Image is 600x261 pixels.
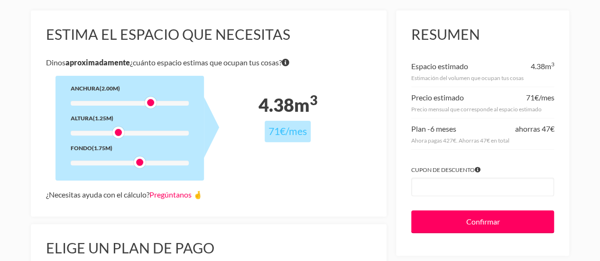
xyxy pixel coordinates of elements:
sup: 3 [309,92,317,108]
a: Pregúntanos 🤞 [149,190,203,199]
span: Si tienes algún cupón introdúcelo para aplicar el descuento [475,165,480,175]
div: ahorras 47€ [515,122,554,135]
span: m [545,62,554,71]
span: /mes [538,93,554,102]
sup: 3 [551,61,554,68]
span: 6 meses [430,124,456,133]
div: Ahora pagas 427€. Ahorras 47€ en total [411,135,554,145]
span: 71€ [526,93,538,102]
div: Widget de chat [553,216,600,261]
span: /mes [286,125,307,137]
b: aproximadamente [65,58,130,67]
span: Si tienes dudas sobre volumen exacto de tus cosas no te preocupes porque nuestro equipo te dirá e... [282,56,289,69]
div: ¿Necesitas ayuda con el cálculo? [46,188,372,201]
span: (2.00m) [100,85,120,92]
span: 4.38 [258,94,294,116]
div: Espacio estimado [411,60,468,73]
span: (1.75m) [92,144,112,152]
label: Cupon de descuento [411,165,554,175]
input: Confirmar [411,210,554,233]
span: (1.25m) [93,115,113,122]
div: Precio mensual que corresponde al espacio estimado [411,104,554,114]
div: Altura [71,113,189,123]
div: Plan - [411,122,456,135]
span: 71€ [268,125,286,137]
iframe: Chat Widget [553,216,600,261]
div: Anchura [71,83,189,93]
span: 4.38 [530,62,545,71]
h3: Elige un plan de pago [46,239,372,257]
p: Dinos ¿cuánto espacio estimas que ocupan tus cosas? [46,56,372,69]
h3: Resumen [411,26,554,44]
h3: Estima el espacio que necesitas [46,26,372,44]
div: Fondo [71,143,189,153]
span: m [294,94,317,116]
div: Precio estimado [411,91,464,104]
div: Estimación del volumen que ocupan tus cosas [411,73,554,83]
